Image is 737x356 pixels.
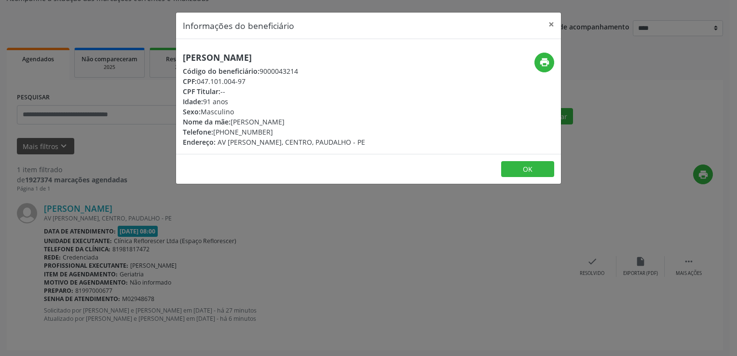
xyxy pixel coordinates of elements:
[183,67,259,76] span: Código do beneficiário:
[183,107,201,116] span: Sexo:
[183,97,203,106] span: Idade:
[183,127,213,137] span: Telefone:
[542,13,561,36] button: Close
[534,53,554,72] button: print
[501,161,554,178] button: OK
[183,107,365,117] div: Masculino
[183,86,365,96] div: --
[183,127,365,137] div: [PHONE_NUMBER]
[539,57,550,68] i: print
[183,117,365,127] div: [PERSON_NAME]
[183,117,231,126] span: Nome da mãe:
[183,87,220,96] span: CPF Titular:
[183,53,365,63] h5: [PERSON_NAME]
[183,66,365,76] div: 9000043214
[183,137,216,147] span: Endereço:
[183,77,197,86] span: CPF:
[183,19,294,32] h5: Informações do beneficiário
[183,76,365,86] div: 047.101.004-97
[218,137,365,147] span: AV [PERSON_NAME], CENTRO, PAUDALHO - PE
[183,96,365,107] div: 91 anos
